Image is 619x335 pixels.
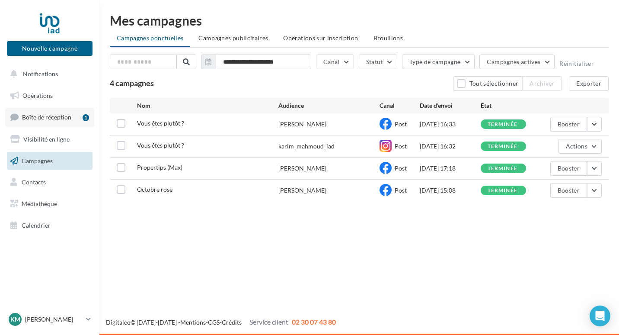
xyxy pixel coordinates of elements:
div: [PERSON_NAME] [278,120,326,129]
span: Actions [566,142,587,150]
span: Campagnes publicitaires [198,34,268,42]
span: Post [395,142,407,150]
button: Type de campagne [402,55,475,69]
div: [PERSON_NAME] [278,164,326,173]
button: Statut [359,55,397,69]
span: Post [395,164,407,172]
div: karim_mahmoud_iad [278,142,335,151]
button: Exporter [569,76,609,91]
a: Boîte de réception1 [5,108,94,126]
div: terminée [488,166,518,171]
button: Canal [316,55,354,69]
div: [DATE] 17:18 [420,164,480,173]
button: Actions [558,139,602,154]
span: Notifications [23,70,58,77]
div: Audience [278,101,380,110]
span: Calendrier [22,222,51,229]
a: KM [PERSON_NAME] [7,311,93,328]
div: Date d'envoi [420,101,480,110]
span: Operations sur inscription [283,34,358,42]
span: Visibilité en ligne [23,135,70,143]
button: Réinitialiser [559,60,594,67]
a: Médiathèque [5,195,94,213]
span: Contacts [22,178,46,186]
button: Booster [550,161,587,176]
a: Contacts [5,173,94,191]
div: Mes campagnes [110,14,609,27]
span: Propertips (Max) [137,164,182,171]
span: Post [395,187,407,194]
span: Opérations [22,92,53,99]
span: Service client [249,318,288,326]
div: terminée [488,122,518,127]
span: KM [10,315,20,324]
a: Calendrier [5,216,94,235]
button: Campagnes actives [479,55,555,69]
span: Médiathèque [22,200,57,207]
span: Brouillons [373,34,403,42]
button: Tout sélectionner [453,76,522,91]
span: © [DATE]-[DATE] - - - [106,319,336,326]
div: État [481,101,541,110]
div: Open Intercom Messenger [590,306,610,326]
span: Vous êtes plutôt ? [137,119,184,127]
a: Visibilité en ligne [5,130,94,148]
a: Opérations [5,87,94,105]
div: [DATE] 15:08 [420,186,480,195]
div: [DATE] 16:33 [420,120,480,129]
div: Nom [137,101,278,110]
div: terminée [488,144,518,149]
a: CGS [208,319,220,326]
span: Octobre rose [137,186,172,193]
div: 1 [83,114,89,121]
span: Boîte de réception [22,113,71,121]
div: [DATE] 16:32 [420,142,480,151]
p: [PERSON_NAME] [25,315,83,324]
div: Canal [380,101,420,110]
button: Booster [550,183,587,198]
button: Notifications [5,65,91,83]
span: Vous êtes plutôt ? [137,142,184,149]
a: Mentions [180,319,206,326]
button: Archiver [522,76,562,91]
button: Booster [550,117,587,132]
div: terminée [488,188,518,193]
a: Crédits [222,319,242,326]
a: Digitaleo [106,319,131,326]
span: Campagnes [22,157,53,164]
a: Campagnes [5,152,94,170]
span: 4 campagnes [110,78,154,88]
span: Campagnes actives [487,58,540,65]
span: 02 30 07 43 80 [292,318,336,326]
button: Nouvelle campagne [7,41,93,56]
div: [PERSON_NAME] [278,186,326,195]
span: Post [395,120,407,128]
